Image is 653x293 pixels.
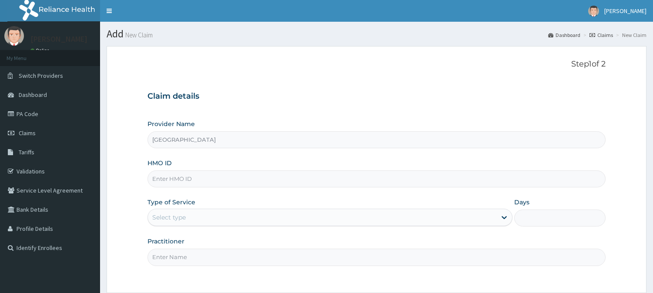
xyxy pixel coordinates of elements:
[124,32,153,38] small: New Claim
[147,120,195,128] label: Provider Name
[147,60,606,69] p: Step 1 of 2
[147,249,606,266] input: Enter Name
[588,6,599,17] img: User Image
[30,35,87,43] p: [PERSON_NAME]
[30,47,51,53] a: Online
[147,237,184,246] label: Practitioner
[152,213,186,222] div: Select type
[147,170,606,187] input: Enter HMO ID
[19,91,47,99] span: Dashboard
[604,7,646,15] span: [PERSON_NAME]
[19,72,63,80] span: Switch Providers
[514,198,529,206] label: Days
[548,31,580,39] a: Dashboard
[147,198,195,206] label: Type of Service
[147,92,606,101] h3: Claim details
[19,129,36,137] span: Claims
[147,159,172,167] label: HMO ID
[589,31,613,39] a: Claims
[107,28,646,40] h1: Add
[614,31,646,39] li: New Claim
[4,26,24,46] img: User Image
[19,148,34,156] span: Tariffs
